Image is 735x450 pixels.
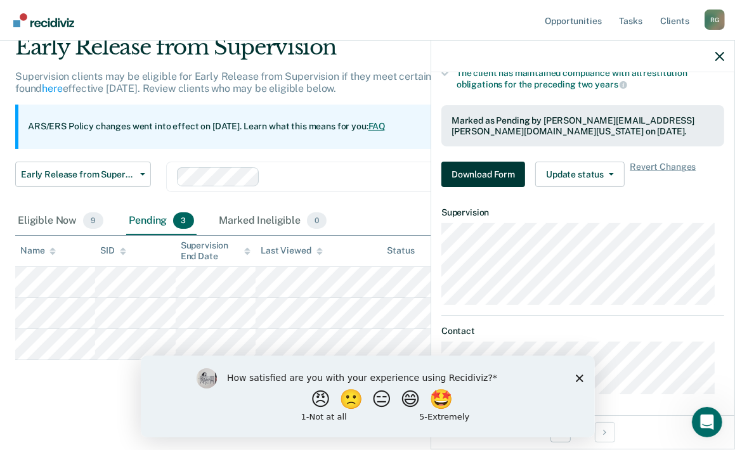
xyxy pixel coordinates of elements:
button: Next Opportunity [595,422,615,442]
dt: Contact [441,326,724,337]
dt: Supervision [441,207,724,218]
div: Last Viewed [261,245,322,256]
span: 0 [307,212,327,229]
iframe: Intercom live chat [692,407,722,437]
div: The client has maintained compliance with all restitution obligations for the preceding two [457,68,724,89]
iframe: Survey by Kim from Recidiviz [141,356,595,437]
div: R G [705,10,725,30]
span: 9 [83,212,103,229]
span: 3 [173,212,193,229]
div: Pending [126,207,196,235]
button: Download Form [441,162,525,187]
div: Status [387,245,414,256]
div: Eligible Now [15,207,106,235]
a: FAQ [368,121,386,131]
div: Early Release from Supervision [15,34,677,70]
a: Navigate to form link [441,162,530,187]
div: Marked Ineligible [217,207,330,235]
img: Recidiviz [13,13,74,27]
button: Profile dropdown button [705,10,725,30]
span: years [595,79,627,89]
span: Early Release from Supervision [21,169,135,180]
div: Supervision End Date [181,240,250,262]
p: ARS/ERS Policy changes went into effect on [DATE]. Learn what this means for you: [28,120,386,133]
div: SID [100,245,126,256]
p: Supervision clients may be eligible for Early Release from Supervision if they meet certain crite... [15,70,608,94]
div: Name [20,245,56,256]
div: Marked as Pending by [PERSON_NAME][EMAIL_ADDRESS][PERSON_NAME][DOMAIN_NAME][US_STATE] on [DATE]. [452,115,714,137]
span: Revert Changes [630,162,696,187]
button: Update status [535,162,625,187]
a: here [42,82,62,94]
